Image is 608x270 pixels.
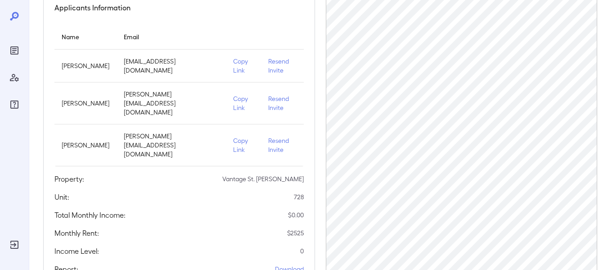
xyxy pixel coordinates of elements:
[7,97,22,112] div: FAQ
[233,136,254,154] p: Copy Link
[7,43,22,58] div: Reports
[117,24,226,50] th: Email
[233,94,254,112] p: Copy Link
[124,90,219,117] p: [PERSON_NAME][EMAIL_ADDRESS][DOMAIN_NAME]
[7,238,22,252] div: Log Out
[54,228,99,238] h5: Monthly Rent:
[294,192,304,201] p: 728
[268,136,297,154] p: Resend Invite
[54,2,131,13] h5: Applicants Information
[54,24,117,50] th: Name
[54,210,126,220] h5: Total Monthly Income:
[124,57,219,75] p: [EMAIL_ADDRESS][DOMAIN_NAME]
[7,70,22,85] div: Manage Users
[268,94,297,112] p: Resend Invite
[287,229,304,238] p: $ 2525
[54,24,304,166] table: simple table
[54,174,84,184] h5: Property:
[62,61,109,70] p: [PERSON_NAME]
[124,132,219,159] p: [PERSON_NAME][EMAIL_ADDRESS][DOMAIN_NAME]
[62,99,109,108] p: [PERSON_NAME]
[300,247,304,256] p: 0
[54,246,99,256] h5: Income Level:
[54,192,69,202] h5: Unit:
[233,57,254,75] p: Copy Link
[62,141,109,150] p: [PERSON_NAME]
[268,57,297,75] p: Resend Invite
[222,174,304,183] p: Vantage St. [PERSON_NAME]
[288,211,304,220] p: $ 0.00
